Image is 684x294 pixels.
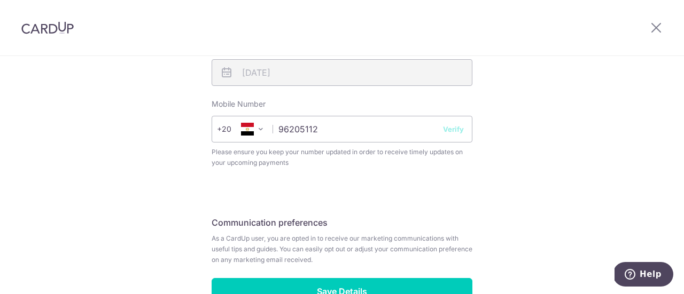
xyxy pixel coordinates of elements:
span: As a CardUp user, you are opted in to receive our marketing communications with useful tips and g... [212,233,472,265]
iframe: Opens a widget where you can find more information [615,262,673,289]
h5: Communication preferences [212,216,472,229]
label: Mobile Number [212,99,266,109]
span: +20 [217,123,246,136]
span: +20 [220,123,246,136]
button: Verify [443,124,464,134]
span: Please ensure you keep your number updated in order to receive timely updates on your upcoming pa... [212,147,472,168]
img: CardUp [21,21,74,34]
